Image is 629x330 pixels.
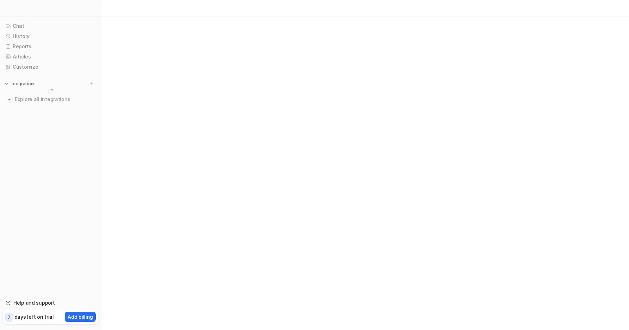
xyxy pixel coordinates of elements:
[14,313,54,320] p: days left on trial
[15,94,95,105] span: Explore all integrations
[3,62,98,72] a: Customize
[4,81,9,86] img: expand menu
[3,52,98,62] a: Articles
[6,96,13,103] img: explore all integrations
[3,31,98,41] a: History
[89,81,94,86] img: menu_add.svg
[3,21,98,31] a: Chat
[11,81,36,87] p: Integrations
[3,298,98,308] a: Help and support
[68,313,93,320] p: Add billing
[3,80,38,87] button: Integrations
[8,314,11,320] p: 7
[3,94,98,104] a: Explore all integrations
[65,312,96,322] button: Add billing
[3,42,98,51] a: Reports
